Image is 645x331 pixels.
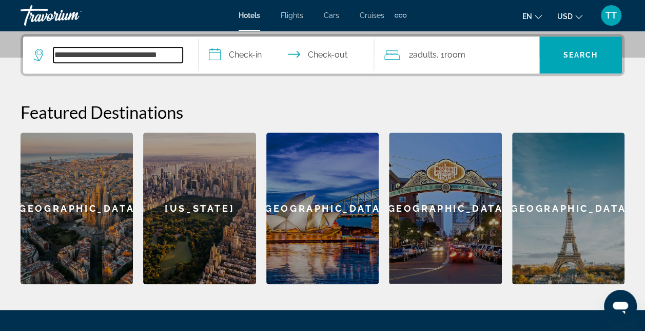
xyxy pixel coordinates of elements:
span: Room [444,50,465,60]
a: Cars [324,11,339,20]
button: Travelers: 2 adults, 0 children [374,36,539,73]
a: [US_STATE] [143,133,256,284]
span: Search [563,51,598,59]
button: Change currency [557,9,582,24]
span: , 1 [437,48,465,62]
a: Cruises [360,11,384,20]
a: Travorium [21,2,123,29]
div: [GEOGRAPHIC_DATA] [389,133,501,284]
button: Change language [522,9,542,24]
a: [GEOGRAPHIC_DATA] [389,133,501,284]
button: Check in and out dates [199,36,374,73]
span: USD [557,12,573,21]
button: Search [539,36,622,73]
iframe: Button to launch messaging window [604,290,637,323]
a: [GEOGRAPHIC_DATA] [21,133,133,284]
span: en [522,12,532,21]
span: TT [605,10,617,21]
a: Hotels [239,11,260,20]
button: Extra navigation items [395,7,406,24]
span: Adults [413,50,437,60]
h2: Featured Destinations [21,102,624,122]
span: 2 [409,48,437,62]
div: Search widget [23,36,622,73]
a: [GEOGRAPHIC_DATA] [512,133,624,284]
a: [GEOGRAPHIC_DATA] [266,133,379,284]
a: Flights [281,11,303,20]
button: User Menu [598,5,624,26]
